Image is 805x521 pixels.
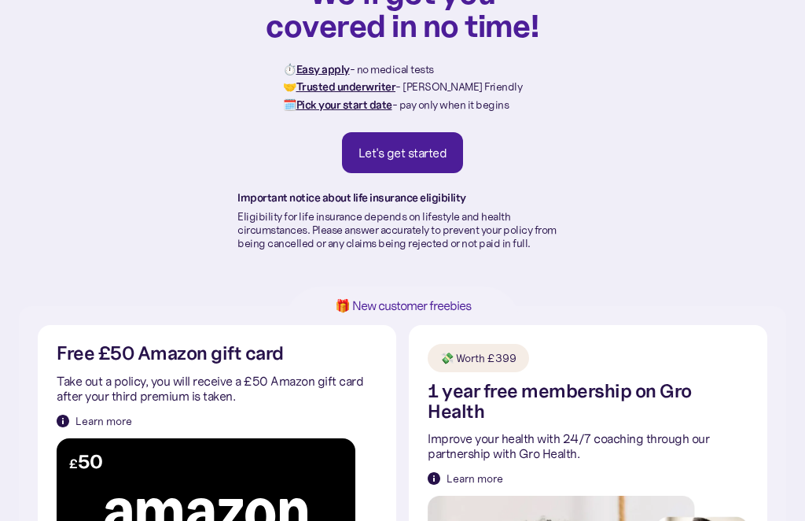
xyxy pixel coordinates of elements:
h2: Free £50 Amazon gift card [57,344,284,364]
div: Learn more [75,413,132,429]
strong: Pick your start date [296,98,392,112]
p: Eligibility for life insurance depends on lifestyle and health circumstances. Please answer accur... [237,210,568,249]
a: Learn more [428,471,503,486]
strong: Trusted underwriter [296,79,396,94]
h2: 1 year free membership on Gro Health [428,382,748,421]
div: Let's get started [358,145,447,161]
strong: Easy apply [296,62,350,76]
div: 💸 Worth £399 [440,350,516,366]
strong: Important notice about life insurance eligibility [237,190,466,205]
div: Learn more [447,471,503,486]
a: Learn more [57,413,132,429]
a: Let's get started [342,132,464,173]
p: Take out a policy, you will receive a £50 Amazon gift card after your third premium is taken. [57,374,377,404]
p: ⏱️ - no medical tests 🤝 - [PERSON_NAME] Friendly 🗓️ - pay only when it begins [283,61,522,113]
h1: 🎁 New customer freebies [310,299,495,312]
p: Improve your health with 24/7 coaching through our partnership with Gro Health. [428,431,748,461]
